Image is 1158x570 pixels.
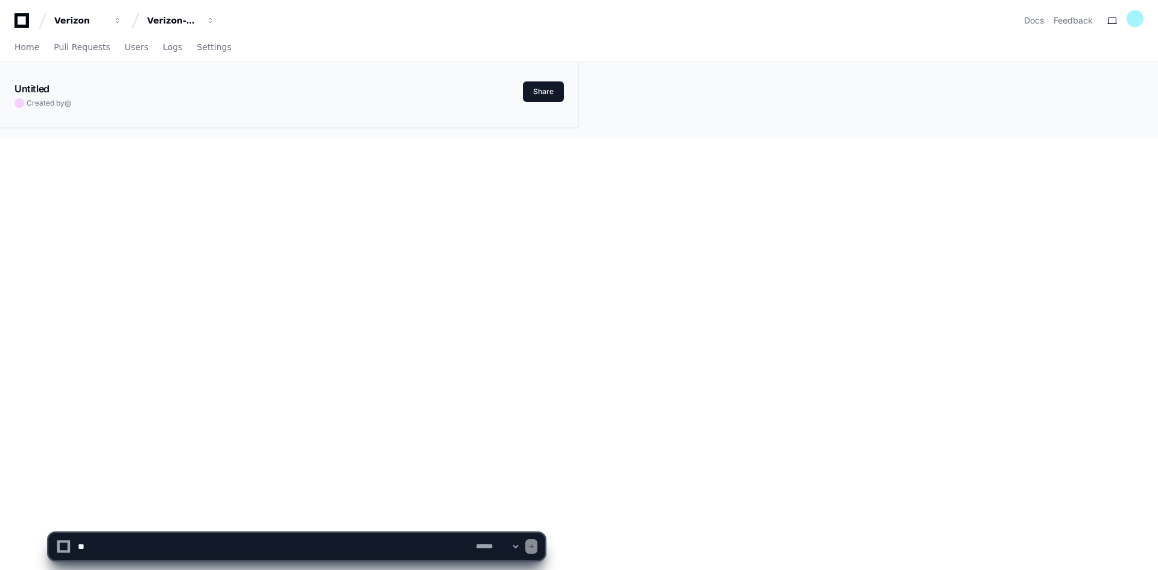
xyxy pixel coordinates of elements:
a: Home [14,34,39,62]
h1: Untitled [14,81,49,96]
span: @ [65,98,72,107]
a: Logs [163,34,182,62]
div: Verizon [54,14,106,27]
span: Settings [197,43,231,51]
a: Users [125,34,148,62]
button: Verizon [49,10,127,31]
button: Share [523,81,564,102]
span: Users [125,43,148,51]
a: Pull Requests [54,34,110,62]
span: Pull Requests [54,43,110,51]
div: Verizon-Clarify-Order-Management [147,14,199,27]
button: Verizon-Clarify-Order-Management [142,10,220,31]
span: Created by [27,98,72,108]
a: Docs [1024,14,1044,27]
a: Settings [197,34,231,62]
span: Logs [163,43,182,51]
span: Home [14,43,39,51]
button: Feedback [1054,14,1093,27]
